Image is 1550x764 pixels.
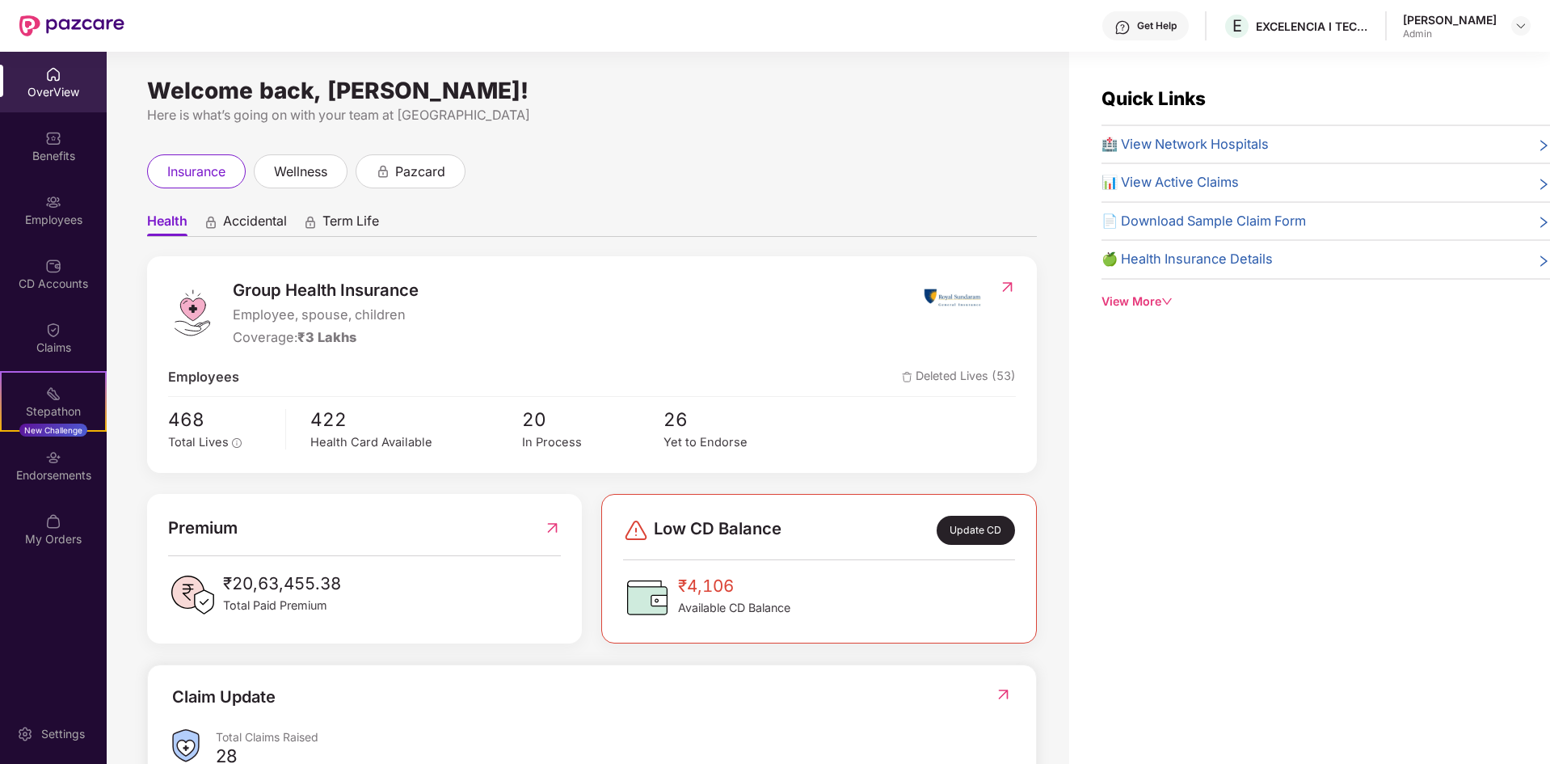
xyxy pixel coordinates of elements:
[623,573,672,622] img: CDBalanceIcon
[376,163,390,178] div: animation
[395,162,445,182] span: pazcard
[1514,19,1527,32] img: svg+xml;base64,PHN2ZyBpZD0iRHJvcGRvd24tMzJ4MzIiIHhtbG5zPSJodHRwOi8vd3d3LnczLm9yZy8yMDAwL3N2ZyIgd2...
[216,729,1012,745] div: Total Claims Raised
[544,515,561,541] img: RedirectIcon
[522,433,663,452] div: In Process
[999,279,1016,295] img: RedirectIcon
[297,329,356,345] span: ₹3 Lakhs
[1101,249,1273,270] span: 🍏 Health Insurance Details
[663,405,805,434] span: 26
[623,517,649,543] img: svg+xml;base64,PHN2ZyBpZD0iRGFuZ2VyLTMyeDMyIiB4bWxucz0iaHR0cDovL3d3dy53My5vcmcvMjAwMC9zdmciIHdpZH...
[36,726,90,742] div: Settings
[232,438,242,448] span: info-circle
[168,435,229,450] span: Total Lives
[663,433,805,452] div: Yet to Endorse
[233,327,419,348] div: Coverage:
[233,277,419,303] span: Group Health Insurance
[147,105,1037,125] div: Here is what’s going on with your team at [GEOGRAPHIC_DATA]
[147,213,187,236] span: Health
[922,277,983,318] img: insurerIcon
[937,516,1015,545] div: Update CD
[1114,19,1131,36] img: svg+xml;base64,PHN2ZyBpZD0iSGVscC0zMngzMiIgeG1sbnM9Imh0dHA6Ly93d3cudzMub3JnLzIwMDAvc3ZnIiB3aWR0aD...
[204,214,218,229] div: animation
[1161,296,1173,307] span: down
[654,516,781,545] span: Low CD Balance
[1256,19,1369,34] div: EXCELENCIA I TECH CONSULTING PRIVATE LIMITED
[1101,211,1306,232] span: 📄 Download Sample Claim Form
[678,573,790,599] span: ₹4,106
[223,213,287,236] span: Accidental
[1232,16,1242,36] span: E
[1101,293,1550,310] div: View More
[223,597,341,614] span: Total Paid Premium
[168,571,217,619] img: PaidPremiumIcon
[1537,252,1550,270] span: right
[168,367,239,388] span: Employees
[45,66,61,82] img: svg+xml;base64,PHN2ZyBpZD0iSG9tZSIgeG1sbnM9Imh0dHA6Ly93d3cudzMub3JnLzIwMDAvc3ZnIiB3aWR0aD0iMjAiIG...
[172,729,200,762] img: ClaimsSummaryIcon
[172,685,276,710] div: Claim Update
[45,513,61,530] img: svg+xml;base64,PHN2ZyBpZD0iTXlfT3JkZXJzIiBkYXRhLW5hbWU9Ik15IE9yZGVycyIgeG1sbnM9Imh0dHA6Ly93d3cudz...
[1537,137,1550,155] span: right
[303,214,318,229] div: animation
[310,405,522,434] span: 422
[168,515,238,541] span: Premium
[45,386,61,402] img: svg+xml;base64,PHN2ZyB4bWxucz0iaHR0cDovL3d3dy53My5vcmcvMjAwMC9zdmciIHdpZHRoPSIyMSIgaGVpZ2h0PSIyMC...
[1101,134,1269,155] span: 🏥 View Network Hospitals
[1101,87,1206,109] span: Quick Links
[45,450,61,466] img: svg+xml;base64,PHN2ZyBpZD0iRW5kb3JzZW1lbnRzIiB4bWxucz0iaHR0cDovL3d3dy53My5vcmcvMjAwMC9zdmciIHdpZH...
[1537,175,1550,193] span: right
[1537,214,1550,232] span: right
[1403,12,1497,27] div: [PERSON_NAME]
[2,403,105,420] div: Stepathon
[233,305,419,326] span: Employee, spouse, children
[167,162,225,182] span: insurance
[274,162,327,182] span: wellness
[522,405,663,434] span: 20
[45,194,61,210] img: svg+xml;base64,PHN2ZyBpZD0iRW1wbG95ZWVzIiB4bWxucz0iaHR0cDovL3d3dy53My5vcmcvMjAwMC9zdmciIHdpZHRoPS...
[678,599,790,617] span: Available CD Balance
[995,686,1012,703] img: RedirectIcon
[45,130,61,146] img: svg+xml;base64,PHN2ZyBpZD0iQmVuZWZpdHMiIHhtbG5zPSJodHRwOi8vd3d3LnczLm9yZy8yMDAwL3N2ZyIgd2lkdGg9Ij...
[45,258,61,274] img: svg+xml;base64,PHN2ZyBpZD0iQ0RfQWNjb3VudHMiIGRhdGEtbmFtZT0iQ0QgQWNjb3VudHMiIHhtbG5zPSJodHRwOi8vd3...
[322,213,379,236] span: Term Life
[147,84,1037,97] div: Welcome back, [PERSON_NAME]!
[1403,27,1497,40] div: Admin
[17,726,33,742] img: svg+xml;base64,PHN2ZyBpZD0iU2V0dGluZy0yMHgyMCIgeG1sbnM9Imh0dHA6Ly93d3cudzMub3JnLzIwMDAvc3ZnIiB3aW...
[1137,19,1177,32] div: Get Help
[168,289,217,337] img: logo
[19,424,87,437] div: New Challenge
[310,433,522,452] div: Health Card Available
[19,15,124,36] img: New Pazcare Logo
[902,372,912,382] img: deleteIcon
[1101,172,1239,193] span: 📊 View Active Claims
[168,405,274,434] span: 468
[223,571,341,597] span: ₹20,63,455.38
[902,367,1016,388] span: Deleted Lives (53)
[45,322,61,338] img: svg+xml;base64,PHN2ZyBpZD0iQ2xhaW0iIHhtbG5zPSJodHRwOi8vd3d3LnczLm9yZy8yMDAwL3N2ZyIgd2lkdGg9IjIwIi...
